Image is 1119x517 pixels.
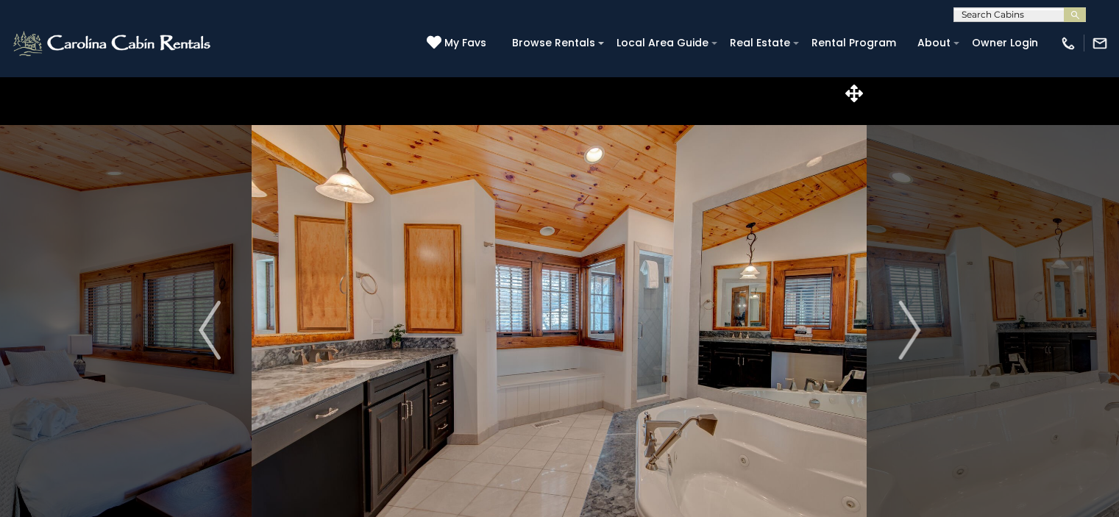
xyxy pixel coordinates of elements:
[1092,35,1108,51] img: mail-regular-white.png
[199,301,221,360] img: arrow
[898,301,920,360] img: arrow
[965,32,1045,54] a: Owner Login
[505,32,603,54] a: Browse Rentals
[804,32,903,54] a: Rental Program
[427,35,490,51] a: My Favs
[722,32,797,54] a: Real Estate
[1060,35,1076,51] img: phone-regular-white.png
[910,32,958,54] a: About
[11,29,215,58] img: White-1-2.png
[609,32,716,54] a: Local Area Guide
[444,35,486,51] span: My Favs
